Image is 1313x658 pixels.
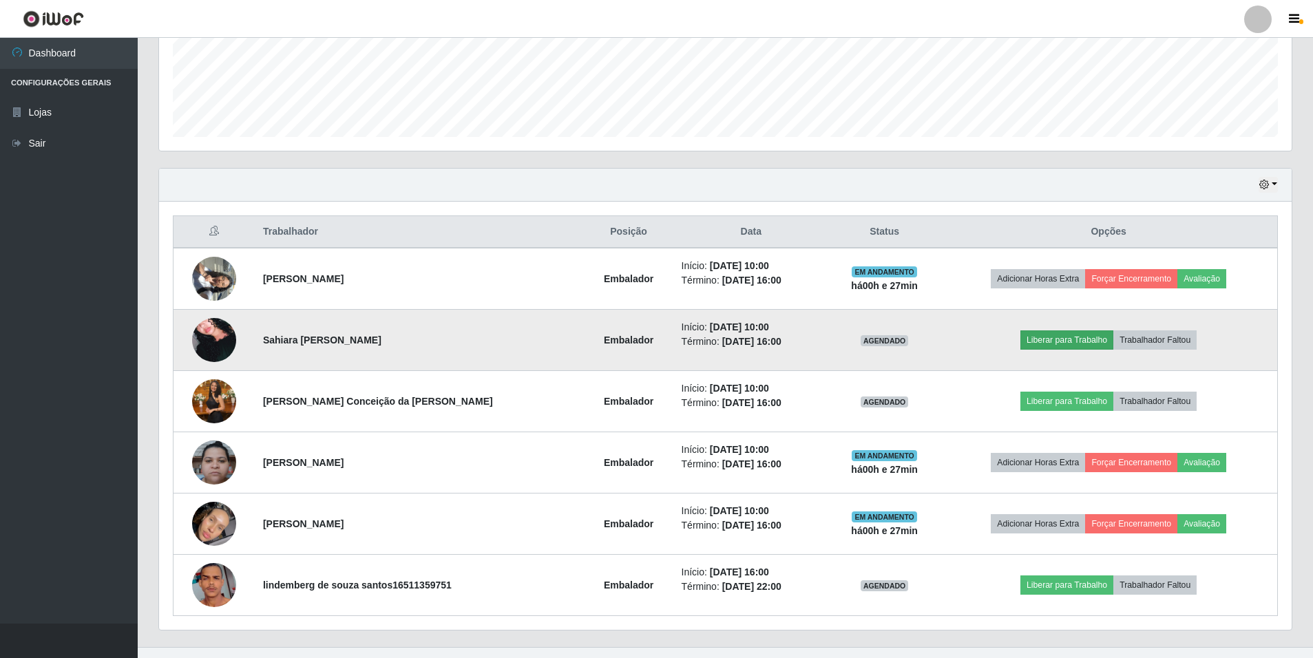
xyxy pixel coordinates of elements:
time: [DATE] 10:00 [710,444,769,455]
li: Início: [682,381,821,396]
img: 1758041935136.jpeg [192,563,236,608]
time: [DATE] 10:00 [710,383,769,394]
img: 1751893285933.jpeg [192,249,236,308]
strong: Embalador [604,335,653,346]
time: [DATE] 16:00 [722,336,781,347]
span: AGENDADO [861,580,909,591]
strong: há 00 h e 27 min [851,525,918,536]
strong: Embalador [604,457,653,468]
th: Data [673,216,829,248]
span: AGENDADO [861,396,909,407]
time: [DATE] 10:00 [710,321,769,332]
strong: [PERSON_NAME] [263,273,344,284]
th: Trabalhador [255,216,585,248]
time: [DATE] 16:00 [722,397,781,408]
li: Término: [682,457,821,471]
button: Trabalhador Faltou [1113,392,1197,411]
time: [DATE] 16:00 [722,275,781,286]
li: Término: [682,396,821,410]
button: Adicionar Horas Extra [991,514,1085,533]
img: 1758906897886.jpeg [192,476,236,572]
strong: Embalador [604,396,653,407]
li: Término: [682,518,821,533]
li: Início: [682,565,821,580]
th: Opções [940,216,1277,248]
time: [DATE] 16:00 [722,520,781,531]
button: Adicionar Horas Extra [991,269,1085,288]
button: Forçar Encerramento [1085,269,1177,288]
strong: há 00 h e 27 min [851,464,918,475]
li: Término: [682,273,821,288]
strong: [PERSON_NAME] [263,457,344,468]
strong: Embalador [604,518,653,529]
li: Término: [682,580,821,594]
button: Liberar para Trabalho [1020,392,1113,411]
span: AGENDADO [861,335,909,346]
li: Término: [682,335,821,349]
img: 1758911818594.jpeg [192,433,236,491]
time: [DATE] 16:00 [722,458,781,469]
span: EM ANDAMENTO [852,511,917,522]
img: CoreUI Logo [23,10,84,28]
strong: Embalador [604,273,653,284]
li: Início: [682,504,821,518]
button: Forçar Encerramento [1085,514,1177,533]
span: EM ANDAMENTO [852,450,917,461]
li: Início: [682,320,821,335]
img: 1758222051046.jpeg [192,308,236,372]
img: 1758572394324.jpeg [192,362,236,441]
time: [DATE] 10:00 [710,505,769,516]
button: Forçar Encerramento [1085,453,1177,472]
span: EM ANDAMENTO [852,266,917,277]
time: [DATE] 10:00 [710,260,769,271]
button: Trabalhador Faltou [1113,575,1197,595]
th: Posição [585,216,673,248]
time: [DATE] 22:00 [722,581,781,592]
button: Liberar para Trabalho [1020,575,1113,595]
th: Status [829,216,940,248]
button: Trabalhador Faltou [1113,330,1197,350]
li: Início: [682,443,821,457]
button: Liberar para Trabalho [1020,330,1113,350]
strong: há 00 h e 27 min [851,280,918,291]
strong: [PERSON_NAME] [263,518,344,529]
strong: lindemberg de souza santos16511359751 [263,580,452,591]
button: Avaliação [1177,453,1226,472]
button: Avaliação [1177,269,1226,288]
strong: Sahiara [PERSON_NAME] [263,335,381,346]
strong: [PERSON_NAME] Conceição da [PERSON_NAME] [263,396,493,407]
time: [DATE] 16:00 [710,566,769,577]
button: Adicionar Horas Extra [991,453,1085,472]
strong: Embalador [604,580,653,591]
button: Avaliação [1177,514,1226,533]
li: Início: [682,259,821,273]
